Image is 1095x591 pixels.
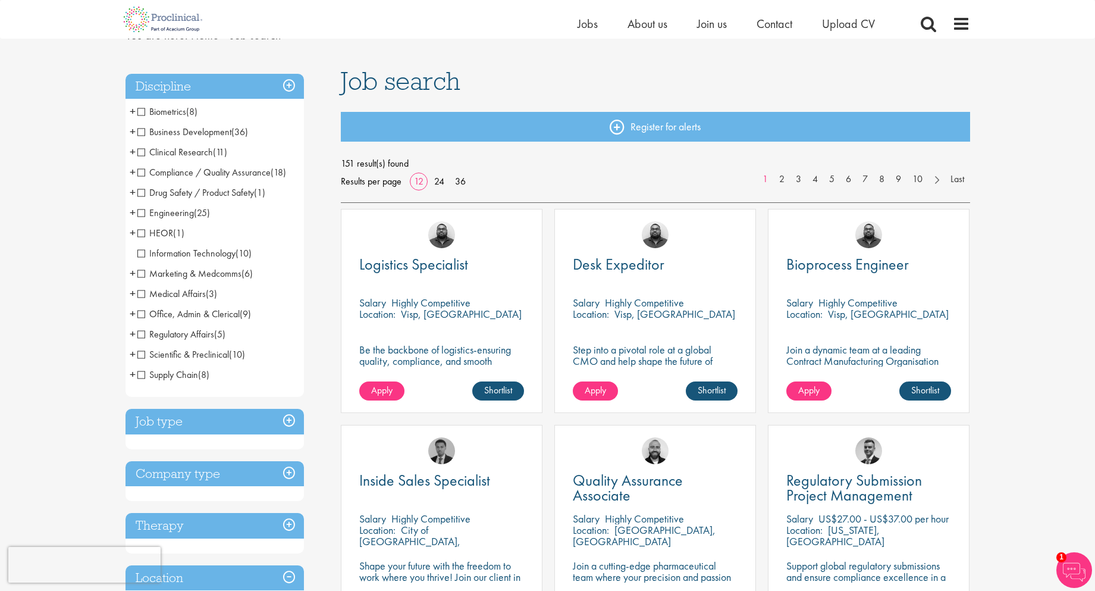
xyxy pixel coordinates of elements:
[125,513,304,539] h3: Therapy
[786,254,909,274] span: Bioprocess Engineer
[137,146,227,158] span: Clinical Research
[137,166,271,179] span: Compliance / Quality Assurance
[573,470,683,505] span: Quality Assurance Associate
[137,186,265,199] span: Drug Safety / Product Safety
[573,296,600,309] span: Salary
[341,173,401,190] span: Results per page
[137,186,254,199] span: Drug Safety / Product Safety
[359,512,386,526] span: Salary
[137,328,225,340] span: Regulatory Affairs
[391,512,470,526] p: Highly Competitive
[137,207,210,219] span: Engineering
[137,287,217,300] span: Medical Affairs
[855,221,882,248] img: Ashley Bennett
[137,247,252,259] span: Information Technology
[130,325,136,343] span: +
[786,382,832,401] a: Apply
[786,473,951,503] a: Regulatory Submission Project Management
[855,437,882,464] a: Alex Bill
[401,307,522,321] p: Visp, [GEOGRAPHIC_DATA]
[137,368,198,381] span: Supply Chain
[206,287,217,300] span: (3)
[642,437,669,464] img: Jordan Kiely
[786,523,823,537] span: Location:
[786,296,813,309] span: Salary
[945,173,970,186] a: Last
[359,254,468,274] span: Logistics Specialist
[137,227,173,239] span: HEOR
[757,16,792,32] span: Contact
[137,126,231,138] span: Business Development
[137,105,197,118] span: Biometrics
[359,307,396,321] span: Location:
[906,173,928,186] a: 10
[130,163,136,181] span: +
[125,565,304,591] h3: Location
[254,186,265,199] span: (1)
[1056,552,1066,562] span: 1
[614,307,735,321] p: Visp, [GEOGRAPHIC_DATA]
[790,173,807,186] a: 3
[391,296,470,309] p: Highly Competitive
[359,257,524,272] a: Logistics Specialist
[241,267,253,280] span: (6)
[605,296,684,309] p: Highly Competitive
[798,384,820,396] span: Apply
[828,307,949,321] p: Visp, [GEOGRAPHIC_DATA]
[430,175,448,187] a: 24
[137,267,253,280] span: Marketing & Medcomms
[130,183,136,201] span: +
[786,470,922,505] span: Regulatory Submission Project Management
[359,523,396,537] span: Location:
[697,16,727,32] span: Join us
[823,173,840,186] a: 5
[786,523,884,548] p: [US_STATE], [GEOGRAPHIC_DATA]
[137,368,209,381] span: Supply Chain
[840,173,857,186] a: 6
[341,65,460,97] span: Job search
[686,382,738,401] a: Shortlist
[822,16,875,32] a: Upload CV
[186,105,197,118] span: (8)
[573,254,664,274] span: Desk Expeditor
[137,166,286,179] span: Compliance / Quality Assurance
[137,287,206,300] span: Medical Affairs
[137,126,248,138] span: Business Development
[359,470,490,490] span: Inside Sales Specialist
[573,344,738,378] p: Step into a pivotal role at a global CMO and help shape the future of healthcare.
[856,173,874,186] a: 7
[125,461,304,487] div: Company type
[410,175,428,187] a: 12
[137,247,236,259] span: Information Technology
[605,512,684,526] p: Highly Competitive
[137,105,186,118] span: Biometrics
[428,221,455,248] a: Ashley Bennett
[371,384,393,396] span: Apply
[130,345,136,363] span: +
[137,146,213,158] span: Clinical Research
[229,348,245,361] span: (10)
[642,221,669,248] a: Ashley Bennett
[818,296,898,309] p: Highly Competitive
[786,257,951,272] a: Bioprocess Engineer
[786,512,813,526] span: Salary
[359,382,404,401] a: Apply
[472,382,524,401] a: Shortlist
[578,16,598,32] a: Jobs
[130,284,136,302] span: +
[214,328,225,340] span: (5)
[359,473,524,488] a: Inside Sales Specialist
[137,267,241,280] span: Marketing & Medcomms
[236,247,252,259] span: (10)
[627,16,667,32] a: About us
[341,112,970,142] a: Register for alerts
[818,512,949,526] p: US$27.00 - US$37.00 per hour
[451,175,470,187] a: 36
[428,437,455,464] img: Carl Gbolade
